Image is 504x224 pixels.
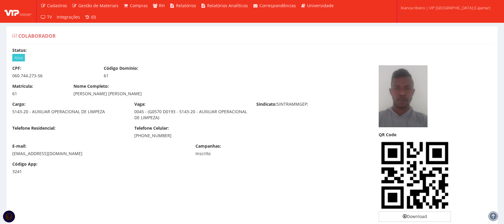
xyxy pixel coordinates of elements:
label: Status: [12,47,27,53]
a: TV [38,11,54,23]
a: Download [379,211,451,222]
label: QR Code [379,132,396,138]
img: gilson-capturar-168978978364b8255703727.PNG [379,65,428,127]
label: Código App: [12,161,37,167]
label: Cargo: [12,101,25,107]
label: Telefone Celular: [134,125,169,131]
span: (0) [91,14,96,20]
span: Relatórios Analíticos [207,3,248,8]
div: SINTRAMMGEP; [252,101,374,109]
span: Colaborador [18,33,56,39]
span: Gestão de Materiais [78,3,118,8]
div: 060.744.273-56 [12,73,95,79]
img: logo [4,7,31,16]
div: [EMAIL_ADDRESS][DOMAIN_NAME] [12,151,186,157]
label: Código Domínio: [104,65,138,71]
span: Ativo [12,54,25,61]
span: Correspondências [259,3,296,8]
label: CPF: [12,65,21,71]
img: DY27uAEHiDhAk7gBB4g4QJO4AQeIOECTuAEHiDhAk7gBB4g4QJO4AQeIOECTuAEHiDhAk7gBB4g4QJO4AQeIOECTuAEHiDhAk... [379,139,451,212]
label: Campanhas: [195,143,221,149]
div: 61 [104,73,186,79]
div: 61 [12,91,64,97]
span: Universidade [307,3,334,8]
div: 3241 [12,169,64,175]
a: Integrações [54,11,82,23]
span: RH [159,3,165,8]
label: Nome Completo: [73,83,109,89]
div: 0045 - (G0570 D0193 - 5143-20 - AUXILIAR OPERACIONAL DE LIMPEZA) [134,109,247,121]
span: bianca.ribeiro | VIP [GEOGRAPHIC_DATA] (Cajamar) [401,5,491,11]
div: 5143-20 - AUXILIAR OPERACIONAL DE LIMPEZA [12,109,125,115]
span: Integrações [57,14,80,20]
label: Telefone Residencial: [12,125,55,131]
label: Sindicato: [256,101,277,107]
span: TV [47,14,52,20]
span: Cadastros [47,3,67,8]
label: Matrícula: [12,83,33,89]
span: Compras [130,3,148,8]
div: [PHONE_NUMBER] [134,133,247,139]
label: Vaga: [134,101,145,107]
a: (0) [82,11,99,23]
div: Inscrito [195,151,278,157]
span: Relatórios [176,3,196,8]
label: E-mail: [12,143,26,149]
div: [PERSON_NAME] [PERSON_NAME] [73,91,309,97]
